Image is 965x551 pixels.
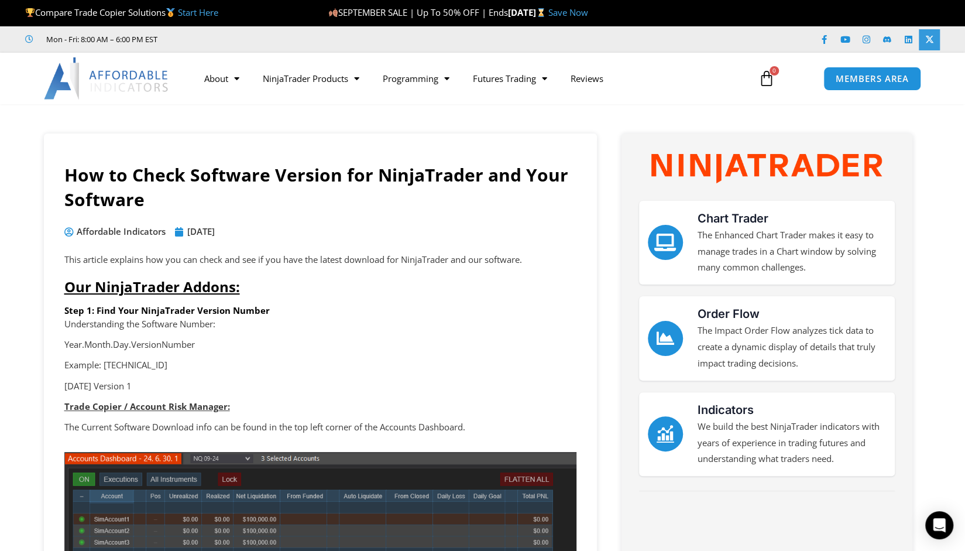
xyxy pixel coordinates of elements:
a: Reviews [559,65,615,92]
nav: Menu [193,65,745,92]
strong: Trade Copier / Account Risk Manager: [64,401,230,412]
a: Chart Trader [648,225,683,260]
h6: Step 1: Find Your NinjaTrader Version Number [64,305,576,316]
p: The Current Software Download info can be found in the top left corner of the Accounts Dashboard. [64,419,576,436]
span: 0 [770,66,779,76]
p: Year.Month.Day.VersionNumber [64,337,576,353]
img: ⌛ [537,8,545,17]
p: The Enhanced Chart Trader makes it easy to manage trades in a Chart window by solving many common... [698,227,886,276]
img: 🏆 [26,8,35,17]
img: 🍂 [329,8,338,17]
a: Indicators [648,416,683,451]
a: About [193,65,251,92]
a: Order Flow [698,307,760,321]
a: Futures Trading [461,65,559,92]
a: Start Here [178,6,218,18]
img: 🥇 [166,8,175,17]
img: LogoAI | Affordable Indicators – NinjaTrader [44,57,170,100]
a: 0 [741,61,792,95]
span: MEMBERS AREA [836,74,909,83]
h1: How to Check Software Version for NinjaTrader and Your Software [64,163,576,212]
a: NinjaTrader Products [251,65,371,92]
iframe: Customer reviews powered by Trustpilot [174,33,349,45]
strong: [DATE] [508,6,548,18]
p: [DATE] Version 1 [64,378,576,395]
span: Affordable Indicators [74,224,166,240]
div: Open Intercom Messenger [925,511,953,539]
p: Understanding the Software Number: [64,316,576,333]
span: Mon - Fri: 8:00 AM – 6:00 PM EST [43,32,157,46]
a: Indicators [698,403,754,417]
a: MEMBERS AREA [823,67,921,91]
span: Compare Trade Copier Solutions [25,6,218,18]
span: Our NinjaTrader Addons: [64,277,240,296]
p: We build the best NinjaTrader indicators with years of experience in trading futures and understa... [698,419,886,468]
a: Programming [371,65,461,92]
img: NinjaTrader Wordmark color RGB | Affordable Indicators – NinjaTrader [651,154,881,183]
time: [DATE] [187,225,215,237]
a: Chart Trader [698,211,768,225]
p: Example: [TECHNICAL_ID] [64,357,576,374]
p: This article explains how you can check and see if you have the latest download for NinjaTrader a... [64,252,576,268]
a: Save Now [548,6,588,18]
a: Order Flow [648,321,683,356]
span: SEPTEMBER SALE | Up To 50% OFF | Ends [328,6,508,18]
p: The Impact Order Flow analyzes tick data to create a dynamic display of details that truly impact... [698,323,886,372]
